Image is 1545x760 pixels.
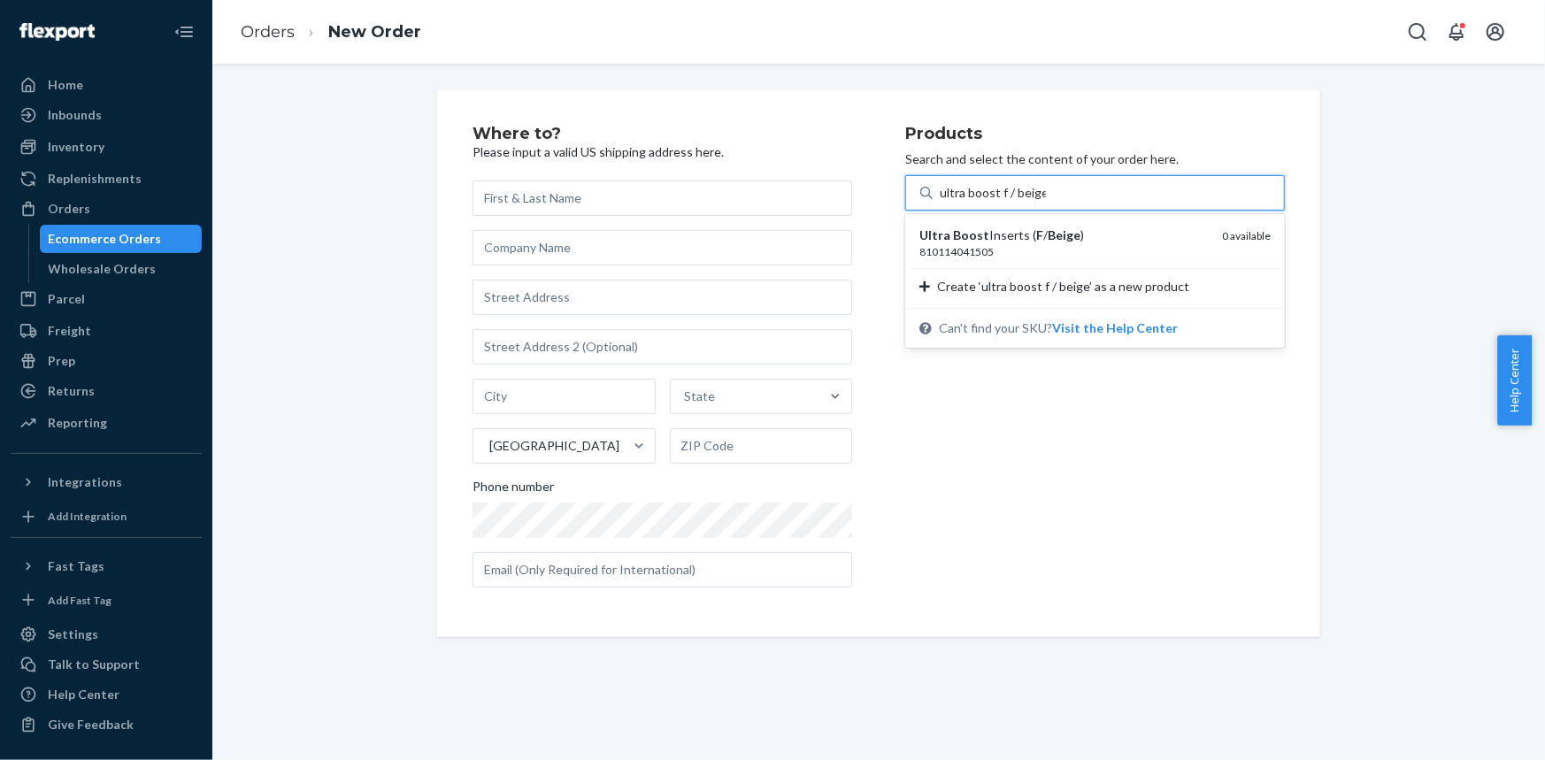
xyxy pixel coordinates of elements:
[48,593,111,608] div: Add Fast Tag
[473,126,852,143] h2: Where to?
[48,716,134,733] div: Give Feedback
[11,71,202,99] a: Home
[11,195,202,223] a: Orders
[166,14,202,50] button: Close Navigation
[49,260,157,278] div: Wholesale Orders
[1222,229,1271,242] span: 0 available
[11,101,202,129] a: Inbounds
[939,319,1178,337] span: Can't find your SKU?
[919,226,1208,244] div: Inserts ( / )
[11,347,202,375] a: Prep
[11,587,202,614] a: Add Fast Tag
[473,143,852,161] p: Please input a valid US shipping address here.
[937,278,1189,296] span: Create ‘ultra boost f / beige’ as a new product
[40,255,203,283] a: Wholesale Orders
[488,437,489,455] input: [GEOGRAPHIC_DATA]
[11,165,202,193] a: Replenishments
[48,686,119,703] div: Help Center
[11,409,202,437] a: Reporting
[11,468,202,496] button: Integrations
[473,230,852,265] input: Company Name
[48,106,102,124] div: Inbounds
[48,170,142,188] div: Replenishments
[1052,319,1178,337] button: Ultra BoostInserts (F/Beige)8101140415050 availableCreate ‘ultra boost f / beige’ as a new produc...
[919,244,1208,259] div: 810114041505
[40,225,203,253] a: Ecommerce Orders
[1478,14,1513,50] button: Open account menu
[48,322,91,340] div: Freight
[48,382,95,400] div: Returns
[48,656,140,673] div: Talk to Support
[489,437,619,455] div: [GEOGRAPHIC_DATA]
[48,557,104,575] div: Fast Tags
[11,680,202,709] a: Help Center
[11,377,202,405] a: Returns
[905,150,1285,168] p: Search and select the content of your order here.
[11,552,202,580] button: Fast Tags
[49,230,162,248] div: Ecommerce Orders
[1400,14,1435,50] button: Open Search Box
[48,626,98,643] div: Settings
[11,285,202,313] a: Parcel
[905,126,1285,143] h2: Products
[19,23,95,41] img: Flexport logo
[48,509,127,524] div: Add Integration
[48,76,83,94] div: Home
[473,552,852,587] input: Email (Only Required for International)
[953,227,989,242] em: Boost
[670,428,853,464] input: ZIP Code
[473,329,852,365] input: Street Address 2 (Optional)
[940,184,1046,202] input: Ultra BoostInserts (F/Beige)8101140415050 availableCreate ‘ultra boost f / beige’ as a new produc...
[473,379,656,414] input: City
[48,352,75,370] div: Prep
[48,138,104,156] div: Inventory
[1439,14,1474,50] button: Open notifications
[473,180,852,216] input: First & Last Name
[48,473,122,491] div: Integrations
[328,22,421,42] a: New Order
[473,280,852,315] input: Street Address
[1048,227,1080,242] em: Beige
[1036,227,1043,242] em: F
[473,478,554,503] span: Phone number
[11,503,202,530] a: Add Integration
[48,414,107,432] div: Reporting
[11,710,202,739] button: Give Feedback
[48,200,90,218] div: Orders
[11,650,202,679] a: Talk to Support
[227,6,435,58] ol: breadcrumbs
[685,388,716,405] div: State
[1497,335,1532,426] button: Help Center
[919,227,950,242] em: Ultra
[241,22,295,42] a: Orders
[11,620,202,649] a: Settings
[11,133,202,161] a: Inventory
[48,290,85,308] div: Parcel
[11,317,202,345] a: Freight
